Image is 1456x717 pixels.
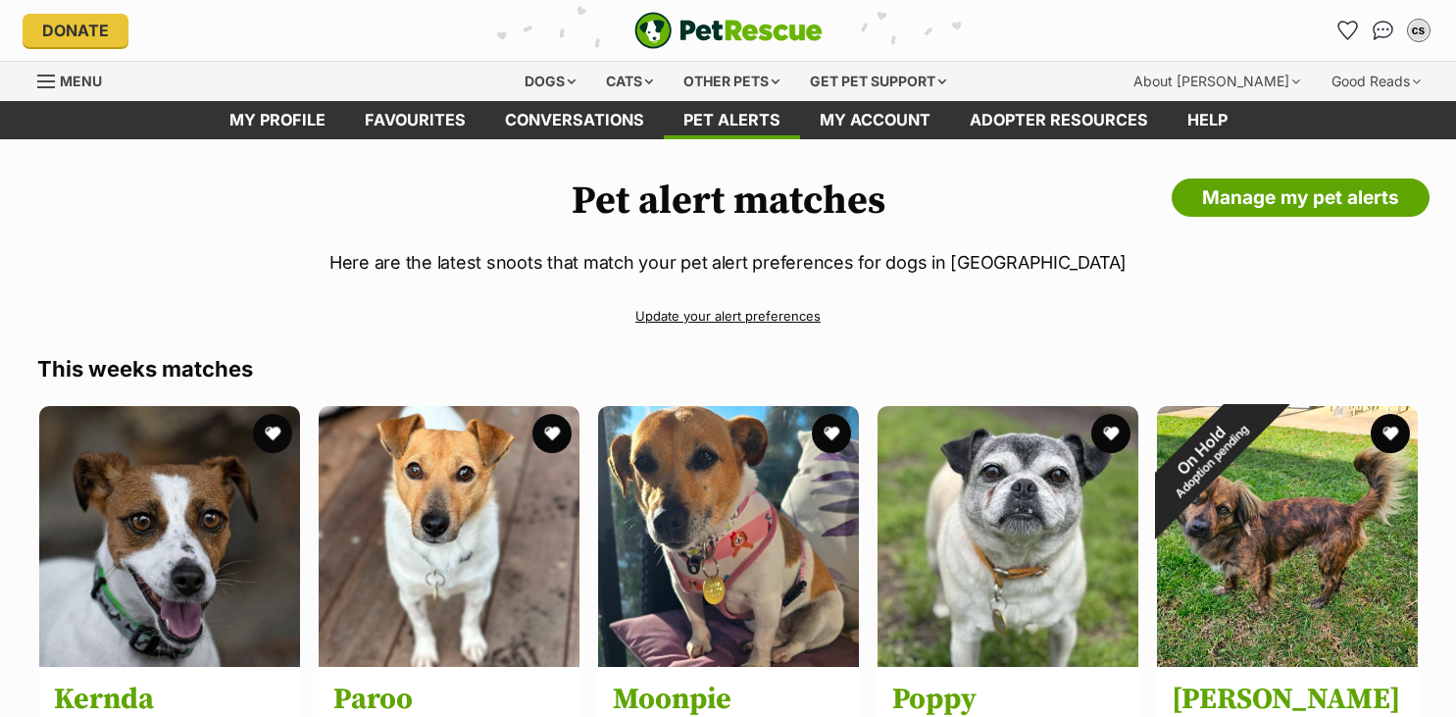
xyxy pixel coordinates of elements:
[511,62,589,101] div: Dogs
[37,355,1420,383] h3: This weeks matches
[1403,15,1434,46] button: My account
[634,12,823,49] img: logo-e224e6f780fb5917bec1dbf3a21bbac754714ae5b6737aabdf751b685950b380.svg
[592,62,667,101] div: Cats
[1091,414,1130,453] button: favourite
[210,101,345,139] a: My profile
[1373,21,1393,40] img: chat-41dd97257d64d25036548639549fe6c8038ab92f7586957e7f3b1b290dea8141.svg
[253,414,292,453] button: favourite
[485,101,664,139] a: conversations
[319,406,579,667] img: Paroo
[37,249,1420,276] p: Here are the latest snoots that match your pet alert preferences for dogs in [GEOGRAPHIC_DATA]
[664,101,800,139] a: Pet alerts
[37,299,1420,333] a: Update your alert preferences
[1332,15,1434,46] ul: Account quick links
[670,62,793,101] div: Other pets
[1157,651,1418,671] a: On HoldAdoption pending
[345,101,485,139] a: Favourites
[1368,15,1399,46] a: Conversations
[532,414,572,453] button: favourite
[812,414,851,453] button: favourite
[1318,62,1434,101] div: Good Reads
[1120,369,1291,540] div: On Hold
[23,14,128,47] a: Donate
[1168,101,1247,139] a: Help
[37,62,116,97] a: Menu
[39,406,300,667] img: Kernda
[800,101,950,139] a: My account
[598,406,859,667] img: Moonpie
[1172,179,1430,218] a: Manage my pet alerts
[796,62,960,101] div: Get pet support
[60,73,102,89] span: Menu
[634,12,823,49] a: PetRescue
[1409,21,1429,40] div: cs
[1371,414,1410,453] button: favourite
[1173,422,1251,500] span: Adoption pending
[37,179,1420,224] h1: Pet alert matches
[878,406,1138,667] img: Poppy
[1120,62,1314,101] div: About [PERSON_NAME]
[1332,15,1364,46] a: Favourites
[950,101,1168,139] a: Adopter resources
[1157,406,1418,667] img: Broski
